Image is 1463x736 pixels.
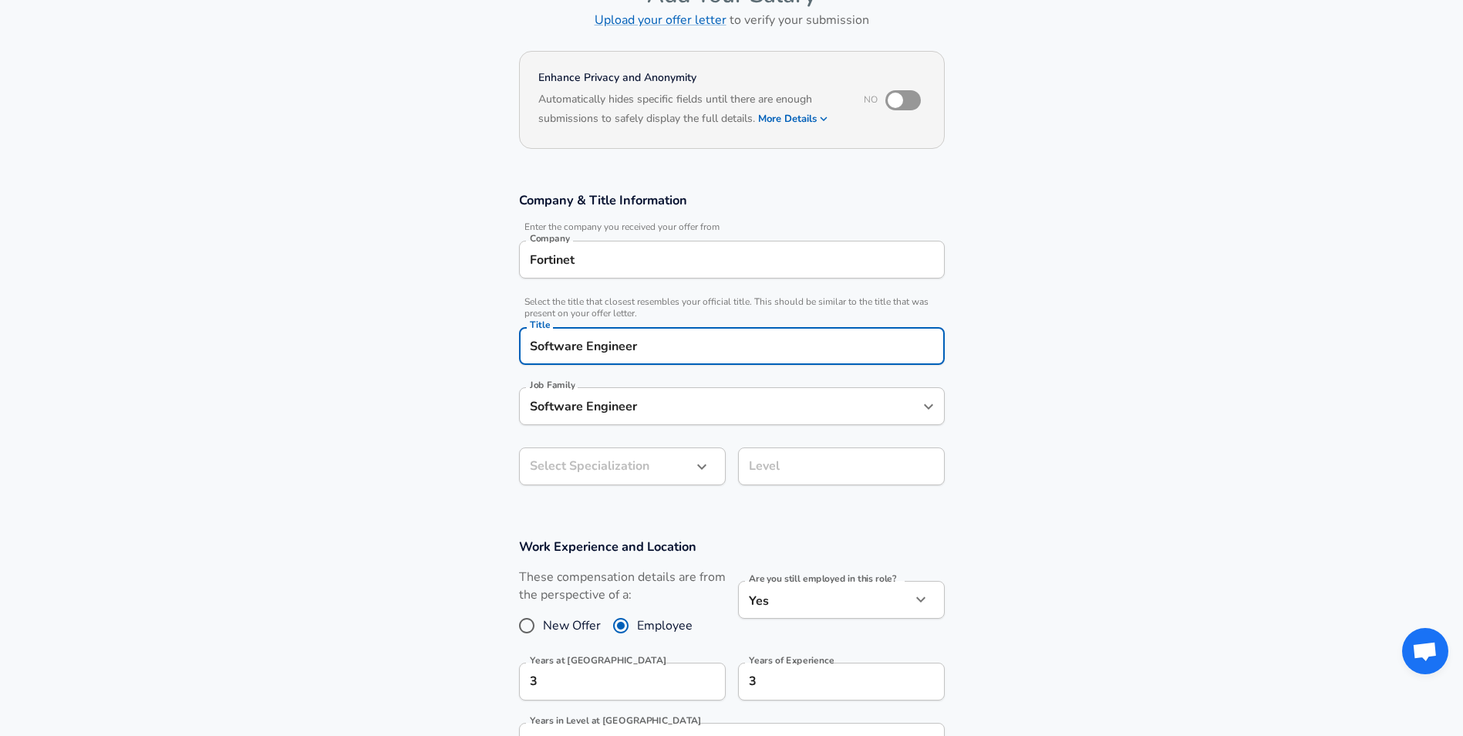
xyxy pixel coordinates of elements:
label: Are you still employed in this role? [749,574,896,583]
input: L3 [745,454,938,478]
span: New Offer [543,616,601,635]
span: No [864,93,878,106]
button: More Details [758,108,829,130]
label: Years in Level at [GEOGRAPHIC_DATA] [530,716,702,725]
input: Google [526,248,938,272]
h4: Enhance Privacy and Anonymity [538,70,843,86]
h6: to verify your submission [519,9,945,31]
h3: Company & Title Information [519,191,945,209]
span: Select the title that closest resembles your official title. This should be similar to the title ... [519,296,945,319]
label: These compensation details are from the perspective of a: [519,569,726,604]
span: Enter the company you received your offer from [519,221,945,233]
input: Software Engineer [526,394,915,418]
a: Upload your offer letter [595,12,726,29]
label: Title [530,320,550,329]
label: Years at [GEOGRAPHIC_DATA] [530,656,666,665]
div: Yes [738,581,911,619]
div: Open chat [1402,628,1448,674]
input: 0 [519,663,692,701]
h6: Automatically hides specific fields until there are enough submissions to safely display the full... [538,91,843,130]
label: Company [530,234,570,243]
h3: Work Experience and Location [519,538,945,555]
input: Software Engineer [526,334,938,358]
button: Open [918,396,939,417]
label: Job Family [530,380,575,390]
input: 7 [738,663,911,701]
label: Years of Experience [749,656,834,665]
span: Employee [637,616,693,635]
